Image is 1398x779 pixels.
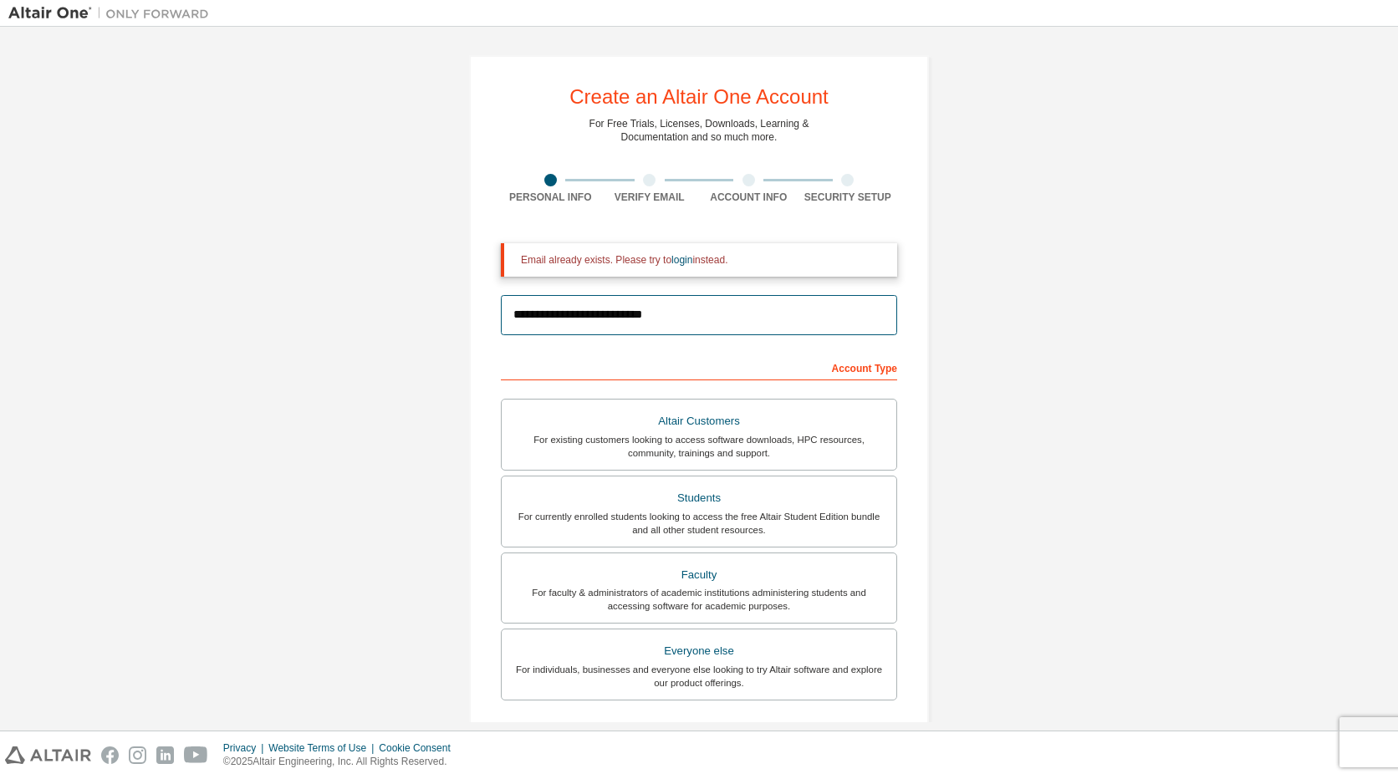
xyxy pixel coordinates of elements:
[512,563,886,587] div: Faculty
[699,191,798,204] div: Account Info
[569,87,829,107] div: Create an Altair One Account
[600,191,700,204] div: Verify Email
[129,746,146,764] img: instagram.svg
[379,741,460,755] div: Cookie Consent
[512,586,886,613] div: For faculty & administrators of academic institutions administering students and accessing softwa...
[223,741,268,755] div: Privacy
[512,486,886,510] div: Students
[101,746,119,764] img: facebook.svg
[501,354,897,380] div: Account Type
[512,663,886,690] div: For individuals, businesses and everyone else looking to try Altair software and explore our prod...
[671,254,692,266] a: login
[512,433,886,460] div: For existing customers looking to access software downloads, HPC resources, community, trainings ...
[5,746,91,764] img: altair_logo.svg
[512,639,886,663] div: Everyone else
[589,117,809,144] div: For Free Trials, Licenses, Downloads, Learning & Documentation and so much more.
[156,746,174,764] img: linkedin.svg
[512,410,886,433] div: Altair Customers
[501,191,600,204] div: Personal Info
[223,755,461,769] p: © 2025 Altair Engineering, Inc. All Rights Reserved.
[184,746,208,764] img: youtube.svg
[268,741,379,755] div: Website Terms of Use
[512,510,886,537] div: For currently enrolled students looking to access the free Altair Student Edition bundle and all ...
[798,191,898,204] div: Security Setup
[8,5,217,22] img: Altair One
[521,253,884,267] div: Email already exists. Please try to instead.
